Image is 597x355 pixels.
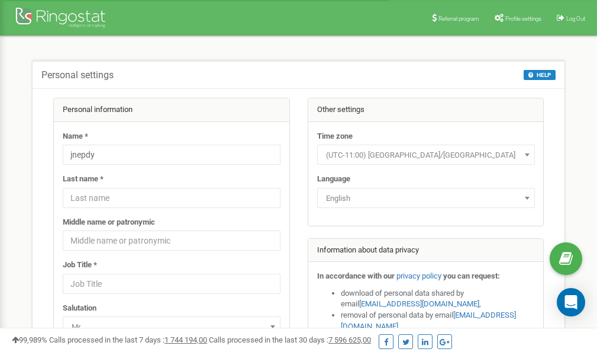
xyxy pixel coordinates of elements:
span: Calls processed in the last 7 days : [49,335,207,344]
div: Personal information [54,98,289,122]
a: [EMAIL_ADDRESS][DOMAIN_NAME] [359,299,479,308]
u: 1 744 194,00 [164,335,207,344]
span: Mr. [63,316,280,337]
input: Last name [63,188,280,208]
strong: In accordance with our [317,271,395,280]
span: Mr. [67,319,276,335]
li: removal of personal data by email , [341,310,535,332]
div: Other settings [308,98,544,122]
span: Log Out [566,15,585,22]
div: Open Intercom Messenger [557,288,585,316]
span: Referral program [438,15,479,22]
strong: you can request: [443,271,500,280]
input: Job Title [63,274,280,294]
label: Name * [63,131,88,142]
span: (UTC-11:00) Pacific/Midway [321,147,531,164]
span: English [321,190,531,207]
label: Time zone [317,131,353,142]
label: Last name * [63,174,104,185]
span: (UTC-11:00) Pacific/Midway [317,145,535,165]
div: Information about data privacy [308,239,544,263]
input: Middle name or patronymic [63,231,280,251]
span: English [317,188,535,208]
h5: Personal settings [41,70,114,81]
a: privacy policy [396,271,441,280]
span: 99,989% [12,335,47,344]
u: 7 596 625,00 [328,335,371,344]
label: Middle name or patronymic [63,217,155,228]
label: Salutation [63,303,96,314]
li: download of personal data shared by email , [341,288,535,310]
span: Calls processed in the last 30 days : [209,335,371,344]
span: Profile settings [505,15,541,22]
button: HELP [524,70,556,80]
input: Name [63,145,280,165]
label: Language [317,174,350,185]
label: Job Title * [63,260,97,271]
